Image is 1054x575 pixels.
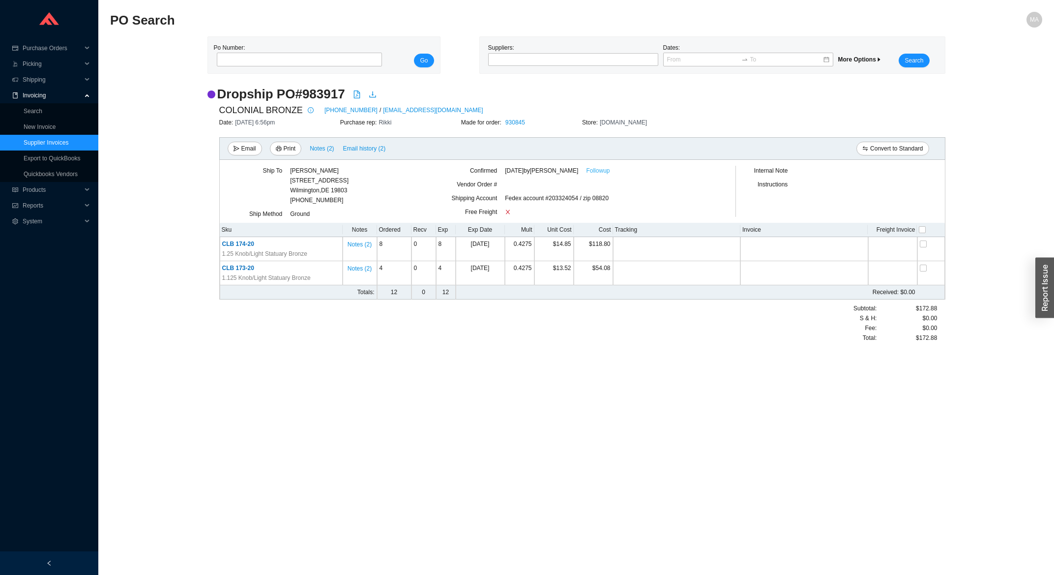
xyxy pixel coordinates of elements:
[23,72,82,88] span: Shipping
[357,289,375,296] span: Totals:
[222,241,254,247] span: CLB 174-20
[222,265,254,272] span: CLB 173-20
[309,143,334,150] button: Notes (2)
[505,166,578,176] span: [DATE] by [PERSON_NAME]
[23,40,82,56] span: Purchase Orders
[340,119,379,126] span: Purchase rep:
[12,203,19,209] span: fund
[241,144,256,153] span: Email
[343,142,386,155] button: Email history (2)
[1030,12,1039,28] span: MA
[452,195,498,202] span: Shipping Account
[222,249,307,259] span: 1.25 Knob/Light Statuary Bronze
[234,146,239,152] span: send
[228,142,262,155] button: sendEmail
[574,261,613,285] td: $54.08
[23,198,82,213] span: Reports
[222,225,341,235] div: Sku
[486,43,661,67] div: Suppliers:
[217,86,345,103] h2: Dropship PO # 983917
[414,54,434,67] button: Go
[348,264,372,273] span: Notes ( 2 )
[24,108,42,115] a: Search
[411,285,436,300] td: 0
[600,119,647,126] span: [DOMAIN_NAME]
[377,237,411,261] td: 8
[456,237,505,261] td: [DATE]
[905,56,923,65] span: Search
[348,240,372,249] span: Notes ( 2 )
[377,261,411,285] td: 4
[868,223,917,237] th: Freight Invoice
[347,263,372,270] button: Notes (2)
[23,213,82,229] span: System
[534,223,574,237] th: Unit Cost
[877,333,937,343] div: $172.88
[353,91,361,100] a: file-pdf
[505,209,511,215] span: close
[465,209,497,215] span: Free Freight
[873,289,899,296] span: Received:
[534,237,574,261] td: $14.85
[505,193,706,207] div: Fedex account #203324054 / zip 08820
[586,166,610,176] a: Followup
[870,144,923,153] span: Convert to Standard
[290,166,349,195] div: [PERSON_NAME] [STREET_ADDRESS] Wilmington , DE 19803
[353,91,361,98] span: file-pdf
[853,303,877,313] span: Subtotal:
[377,285,411,300] td: 12
[290,211,310,217] span: Ground
[305,107,316,113] span: info-circle
[310,144,334,153] span: Notes ( 2 )
[24,171,78,178] a: Quickbooks Vendors
[862,146,868,152] span: swap
[877,303,937,313] div: $172.88
[110,12,809,29] h2: PO Search
[343,144,386,153] span: Email history (2)
[219,103,303,118] span: COLONIAL BRONZE
[24,139,68,146] a: Supplier Invoices
[23,182,82,198] span: Products
[876,57,882,62] span: caret-right
[12,218,19,224] span: setting
[420,56,428,65] span: Go
[534,261,574,285] td: $13.52
[347,239,372,246] button: Notes (2)
[865,323,877,333] span: Fee :
[12,187,19,193] span: read
[24,123,56,130] a: New Invoice
[582,119,600,126] span: Store:
[411,261,436,285] td: 0
[613,223,740,237] th: Tracking
[383,105,483,115] a: [EMAIL_ADDRESS][DOMAIN_NAME]
[436,285,456,300] td: 12
[276,146,282,152] span: printer
[23,88,82,103] span: Invoicing
[222,273,311,283] span: 1.125 Knob/Light Statuary Bronze
[290,166,349,205] div: [PHONE_NUMBER]
[661,43,836,67] div: Dates:
[235,119,275,126] span: [DATE] 6:56pm
[436,237,456,261] td: 8
[740,223,868,237] th: Invoice
[456,223,505,237] th: Exp Date
[436,223,456,237] th: Exp
[574,223,613,237] th: Cost
[470,167,497,174] span: Confirmed
[369,91,377,98] span: download
[505,285,917,300] td: $0.00
[46,560,52,566] span: left
[23,56,82,72] span: Picking
[380,105,381,115] span: /
[505,119,525,126] a: 930845
[456,261,505,285] td: [DATE]
[860,313,877,323] span: S & H:
[219,119,235,126] span: Date:
[505,237,534,261] td: 0.4275
[461,119,503,126] span: Made for order:
[922,323,937,333] span: $0.00
[667,55,739,64] input: From
[863,333,877,343] span: Total:
[505,261,534,285] td: 0.4275
[754,167,788,174] span: Internal Note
